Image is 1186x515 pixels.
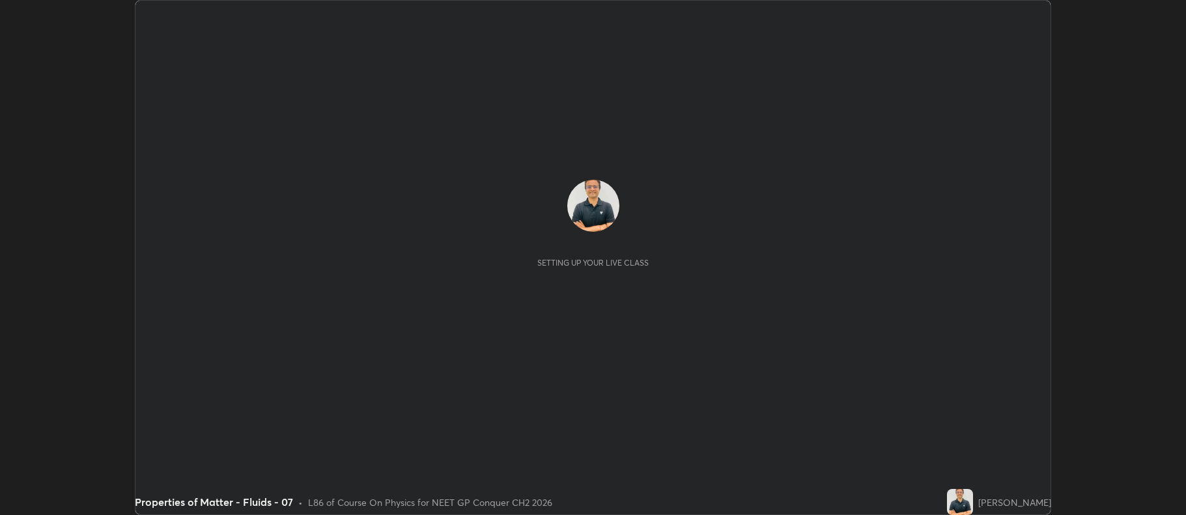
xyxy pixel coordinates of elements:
[567,180,619,232] img: 37e60c5521b4440f9277884af4c92300.jpg
[537,258,649,268] div: Setting up your live class
[308,495,552,509] div: L86 of Course On Physics for NEET GP Conquer CH2 2026
[135,494,293,510] div: Properties of Matter - Fluids - 07
[947,489,973,515] img: 37e60c5521b4440f9277884af4c92300.jpg
[298,495,303,509] div: •
[978,495,1051,509] div: [PERSON_NAME]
